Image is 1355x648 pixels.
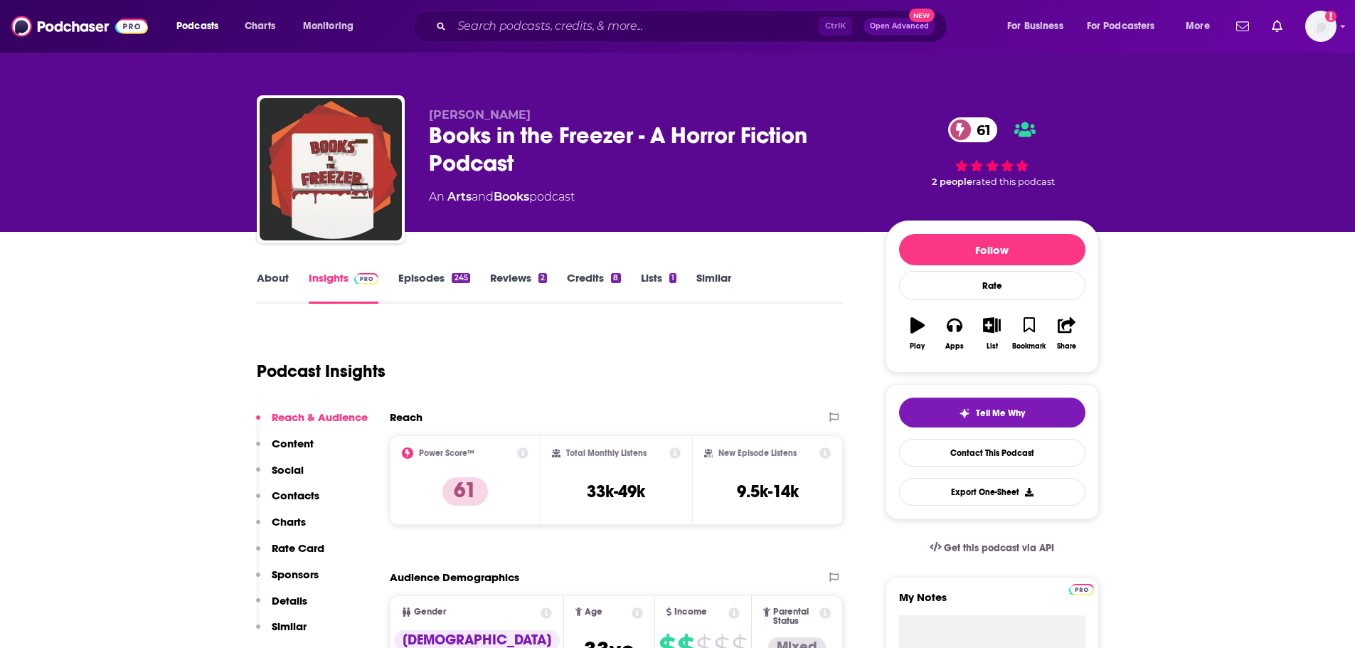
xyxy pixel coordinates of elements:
[899,308,936,359] button: Play
[272,437,314,450] p: Content
[256,568,319,594] button: Sponsors
[452,15,819,38] input: Search podcasts, credits, & more...
[1069,584,1094,595] img: Podchaser Pro
[1048,308,1085,359] button: Share
[272,568,319,581] p: Sponsors
[1176,15,1228,38] button: open menu
[293,15,372,38] button: open menu
[452,273,469,283] div: 245
[899,478,1085,506] button: Export One-Sheet
[899,271,1085,300] div: Rate
[1011,308,1048,359] button: Bookmark
[669,273,676,283] div: 1
[1266,14,1288,38] a: Show notifications dropdown
[773,607,817,626] span: Parental Status
[987,342,998,351] div: List
[1078,15,1176,38] button: open menu
[1087,16,1155,36] span: For Podcasters
[256,463,304,489] button: Social
[272,515,306,529] p: Charts
[932,176,972,187] span: 2 people
[538,273,547,283] div: 2
[899,590,1085,615] label: My Notes
[718,448,797,458] h2: New Episode Listens
[948,117,998,142] a: 61
[1057,342,1076,351] div: Share
[256,620,307,646] button: Similar
[472,190,494,203] span: and
[819,17,852,36] span: Ctrl K
[390,410,423,424] h2: Reach
[256,541,324,568] button: Rate Card
[494,190,529,203] a: Books
[256,594,307,620] button: Details
[260,98,402,240] img: Books in the Freezer - A Horror Fiction Podcast
[414,607,446,617] span: Gender
[641,271,676,304] a: Lists1
[1305,11,1337,42] span: Logged in as dbartlett
[256,515,306,541] button: Charts
[918,531,1066,565] a: Get this podcast via API
[272,594,307,607] p: Details
[309,271,379,304] a: InsightsPodchaser Pro
[696,271,731,304] a: Similar
[737,481,799,502] h3: 9.5k-14k
[585,607,602,617] span: Age
[235,15,284,38] a: Charts
[490,271,547,304] a: Reviews2
[959,408,970,419] img: tell me why sparkle
[257,361,386,382] h1: Podcast Insights
[272,410,368,424] p: Reach & Audience
[864,18,935,35] button: Open AdvancedNew
[1231,14,1255,38] a: Show notifications dropdown
[945,342,964,351] div: Apps
[886,108,1099,196] div: 61 2 peoplerated this podcast
[674,607,707,617] span: Income
[611,273,620,283] div: 8
[936,308,973,359] button: Apps
[426,10,961,43] div: Search podcasts, credits, & more...
[256,437,314,463] button: Content
[567,271,620,304] a: Credits8
[1305,11,1337,42] img: User Profile
[272,541,324,555] p: Rate Card
[566,448,647,458] h2: Total Monthly Listens
[976,408,1025,419] span: Tell Me Why
[354,273,379,285] img: Podchaser Pro
[256,489,319,515] button: Contacts
[899,398,1085,427] button: tell me why sparkleTell Me Why
[272,620,307,633] p: Similar
[899,234,1085,265] button: Follow
[944,542,1054,554] span: Get this podcast via API
[390,570,519,584] h2: Audience Demographics
[11,13,148,40] img: Podchaser - Follow, Share and Rate Podcasts
[870,23,929,30] span: Open Advanced
[429,108,531,122] span: [PERSON_NAME]
[429,188,575,206] div: An podcast
[303,16,354,36] span: Monitoring
[419,448,474,458] h2: Power Score™
[1186,16,1210,36] span: More
[176,16,218,36] span: Podcasts
[1012,342,1046,351] div: Bookmark
[1305,11,1337,42] button: Show profile menu
[910,342,925,351] div: Play
[1069,582,1094,595] a: Pro website
[272,463,304,477] p: Social
[166,15,237,38] button: open menu
[899,439,1085,467] a: Contact This Podcast
[272,489,319,502] p: Contacts
[972,176,1055,187] span: rated this podcast
[1007,16,1063,36] span: For Business
[398,271,469,304] a: Episodes245
[442,477,488,506] p: 61
[257,271,289,304] a: About
[256,410,368,437] button: Reach & Audience
[245,16,275,36] span: Charts
[973,308,1010,359] button: List
[997,15,1081,38] button: open menu
[909,9,935,22] span: New
[1325,11,1337,22] svg: Add a profile image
